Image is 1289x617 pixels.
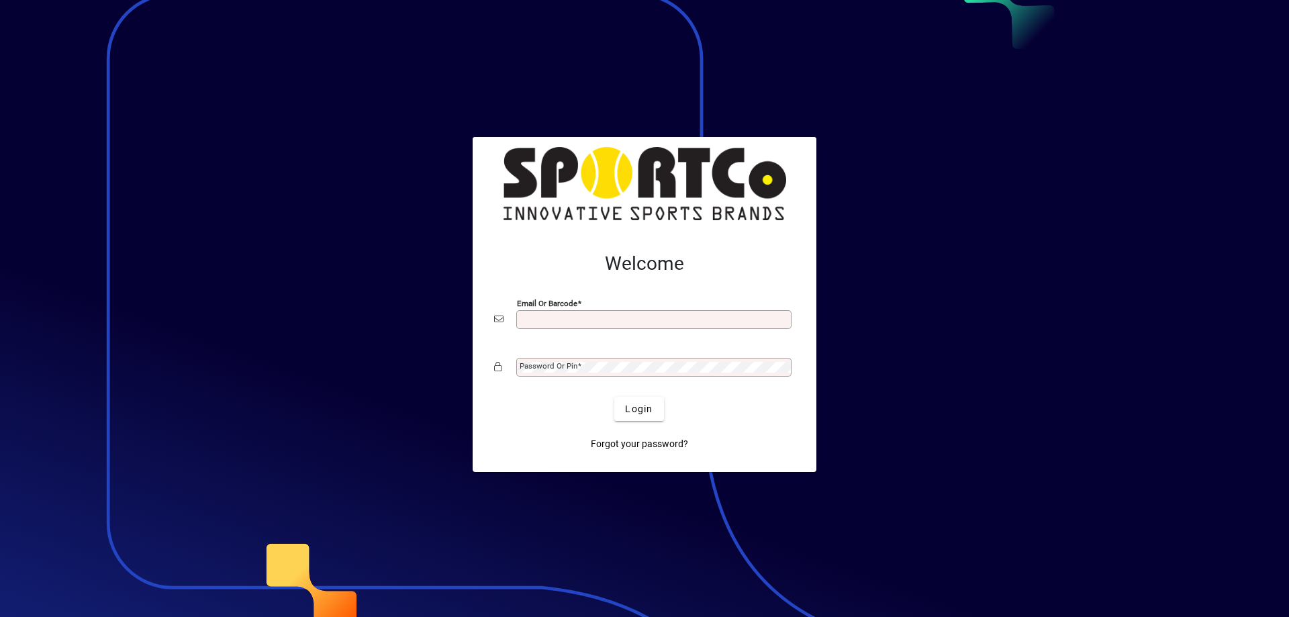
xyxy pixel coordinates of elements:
[585,432,694,456] a: Forgot your password?
[517,299,577,308] mat-label: Email or Barcode
[625,402,653,416] span: Login
[591,437,688,451] span: Forgot your password?
[494,252,795,275] h2: Welcome
[614,397,663,421] button: Login
[520,361,577,371] mat-label: Password or Pin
